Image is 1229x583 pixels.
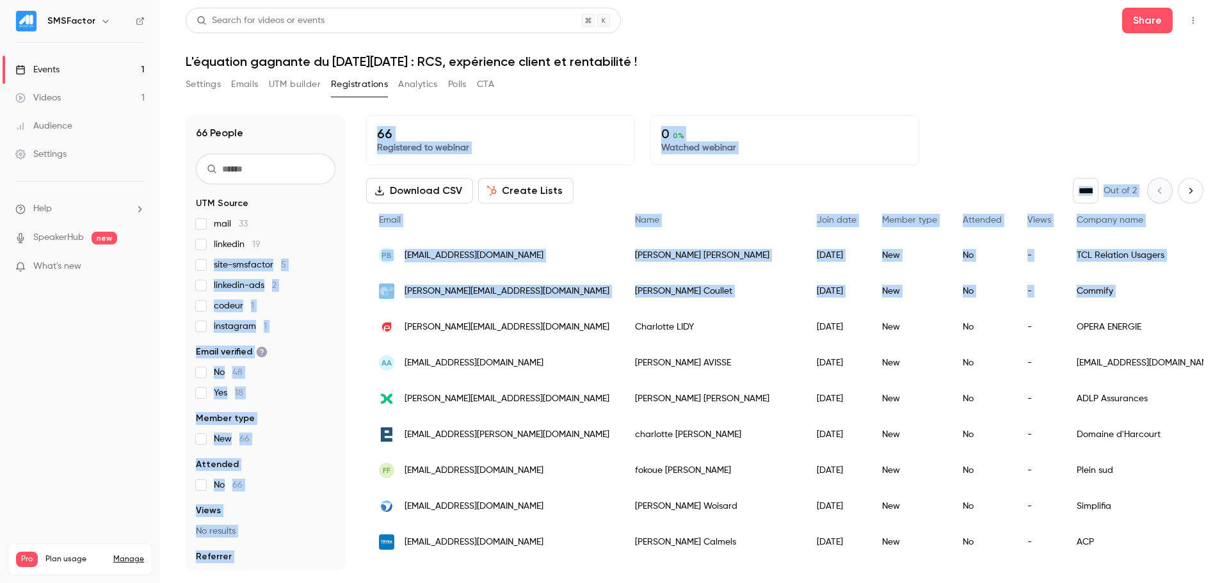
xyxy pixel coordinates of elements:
button: CTA [477,74,494,95]
div: [PERSON_NAME] Coullet [622,273,804,309]
h1: L'équation gagnante du [DATE][DATE] : RCS, expérience client et rentabilité ! [186,54,1203,69]
img: SMSFactor [16,11,36,31]
div: - [1015,524,1064,560]
div: - [1015,417,1064,452]
p: Watched webinar [661,141,908,154]
p: Out of 2 [1104,184,1137,197]
a: SpeakerHub [33,231,84,244]
div: fokoue [PERSON_NAME] [622,452,804,488]
span: linkedin-ads [214,279,277,292]
div: - [1015,345,1064,381]
div: No [950,524,1015,560]
span: No [214,366,243,379]
div: New [869,524,950,560]
div: [PERSON_NAME] Woisard [622,488,804,524]
div: - [1015,452,1064,488]
div: [PERSON_NAME] AVISSE [622,345,804,381]
div: [DATE] [804,381,869,417]
div: No [950,488,1015,524]
span: 2 [272,281,277,290]
span: [EMAIL_ADDRESS][DOMAIN_NAME] [405,536,543,549]
div: Events [15,63,60,76]
div: [DATE] [804,488,869,524]
p: No results [196,525,335,538]
div: No [950,345,1015,381]
div: New [869,488,950,524]
div: [DATE] [804,524,869,560]
div: - [1015,273,1064,309]
span: No [214,479,243,491]
img: commify.com [379,284,394,299]
button: Share [1122,8,1173,33]
div: No [950,417,1015,452]
span: [EMAIL_ADDRESS][DOMAIN_NAME] [405,500,543,513]
span: Name [635,216,659,225]
button: Emails [231,74,258,95]
div: - [1015,488,1064,524]
div: [EMAIL_ADDRESS][DOMAIN_NAME] [1064,345,1228,381]
p: Registered to webinar [377,141,624,154]
span: site-smsfactor [214,259,286,271]
div: No [950,237,1015,273]
span: linkedin [214,238,261,251]
button: Create Lists [478,178,574,204]
div: No [950,381,1015,417]
span: [EMAIL_ADDRESS][DOMAIN_NAME] [405,356,543,370]
span: [PERSON_NAME][EMAIL_ADDRESS][DOMAIN_NAME] [405,285,609,298]
span: [EMAIL_ADDRESS][PERSON_NAME][DOMAIN_NAME] [405,428,609,442]
div: New [869,309,950,345]
div: - [1015,309,1064,345]
div: Commify [1064,273,1228,309]
div: - [1015,237,1064,273]
button: Settings [186,74,221,95]
div: No [950,452,1015,488]
img: simplifia.fr [379,499,394,514]
span: 5 [281,260,286,269]
div: New [869,345,950,381]
div: ADLP Assurances [1064,381,1228,417]
span: mail [214,218,248,230]
span: 1 [251,301,254,310]
div: [DATE] [804,237,869,273]
div: New [869,381,950,417]
img: tryba.fr [379,534,394,550]
span: 48 [232,368,243,377]
div: - [1015,381,1064,417]
div: Domaine d'Harcourt [1064,417,1228,452]
h6: SMSFactor [47,15,95,28]
span: [EMAIL_ADDRESS][DOMAIN_NAME] [405,464,543,477]
a: Manage [113,554,144,564]
h1: 66 People [196,125,243,141]
span: New [214,433,250,445]
span: [PERSON_NAME][EMAIL_ADDRESS][DOMAIN_NAME] [405,392,609,406]
div: Plein sud [1064,452,1228,488]
div: [DATE] [804,417,869,452]
div: No [950,309,1015,345]
div: [DATE] [804,452,869,488]
button: Download CSV [366,178,473,204]
span: Attended [196,458,239,471]
div: Charlotte LIDY [622,309,804,345]
div: New [869,417,950,452]
span: Referrer [196,550,232,563]
button: Registrations [331,74,388,95]
iframe: Noticeable Trigger [129,261,145,273]
span: Views [1027,216,1051,225]
span: 66 [239,435,250,443]
span: PB [382,250,392,261]
span: Email [379,216,401,225]
div: OPERA ENERGIE [1064,309,1228,345]
span: Member type [196,412,255,425]
div: [DATE] [804,273,869,309]
span: Plan usage [45,554,106,564]
div: [DATE] [804,309,869,345]
span: Attended [963,216,1002,225]
div: No [950,273,1015,309]
span: Pro [16,552,38,567]
button: Analytics [398,74,438,95]
span: 18 [235,388,243,397]
div: Videos [15,92,61,104]
span: Email verified [196,346,268,358]
span: Help [33,202,52,216]
span: 1 [264,322,267,331]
